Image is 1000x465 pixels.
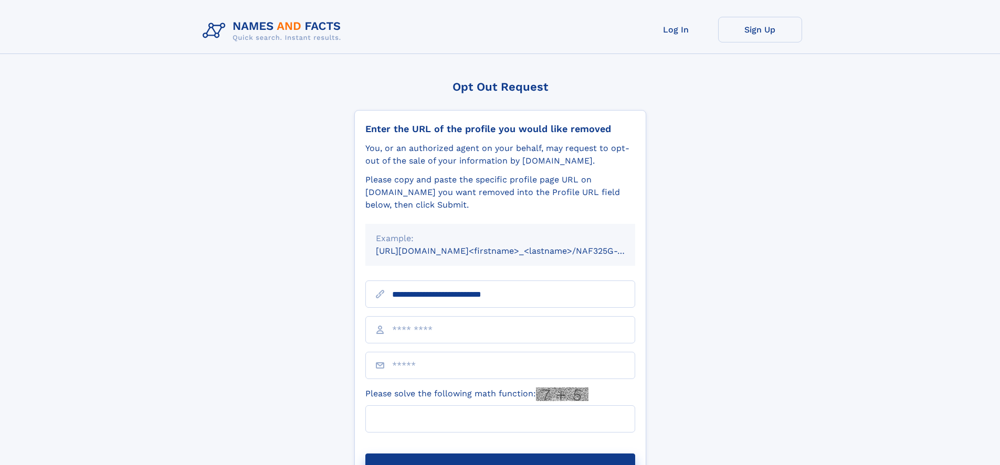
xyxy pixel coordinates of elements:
div: You, or an authorized agent on your behalf, may request to opt-out of the sale of your informatio... [365,142,635,167]
label: Please solve the following math function: [365,387,588,401]
img: Logo Names and Facts [198,17,350,45]
div: Opt Out Request [354,80,646,93]
div: Example: [376,232,625,245]
small: [URL][DOMAIN_NAME]<firstname>_<lastname>/NAF325G-xxxxxxxx [376,246,655,256]
a: Log In [634,17,718,42]
div: Please copy and paste the specific profile page URL on [DOMAIN_NAME] you want removed into the Pr... [365,174,635,211]
a: Sign Up [718,17,802,42]
div: Enter the URL of the profile you would like removed [365,123,635,135]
